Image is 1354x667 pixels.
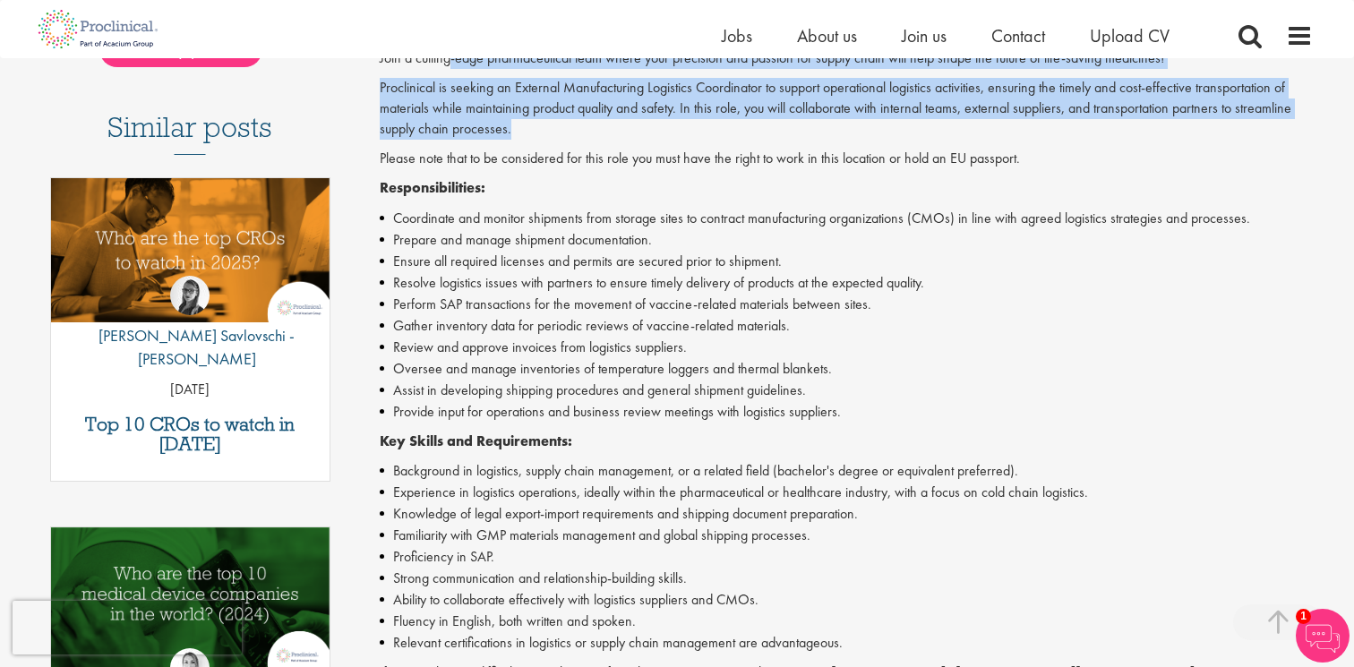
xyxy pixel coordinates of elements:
li: Ensure all required licenses and permits are secured prior to shipment. [380,251,1314,272]
span: 1 [1296,609,1311,624]
li: Provide input for operations and business review meetings with logistics suppliers. [380,401,1314,423]
p: [PERSON_NAME] Savlovschi - [PERSON_NAME] [51,324,330,370]
p: Please note that to be considered for this role you must have the right to work in this location ... [380,149,1314,169]
li: Resolve logistics issues with partners to ensure timely delivery of products at the expected qual... [380,272,1314,294]
strong: Responsibilities: [380,178,485,197]
li: Ability to collaborate effectively with logistics suppliers and CMOs. [380,589,1314,611]
a: About us [797,24,857,47]
img: Chatbot [1296,609,1350,663]
li: Fluency in English, both written and spoken. [380,611,1314,632]
li: Relevant certifications in logistics or supply chain management are advantageous. [380,632,1314,654]
li: Proficiency in SAP. [380,546,1314,568]
h3: Similar posts [107,112,272,155]
p: Join a cutting-edge pharmaceutical team where your precision and passion for supply chain will he... [380,48,1314,69]
li: Coordinate and monitor shipments from storage sites to contract manufacturing organizations (CMOs... [380,208,1314,229]
li: Review and approve invoices from logistics suppliers. [380,337,1314,358]
li: Knowledge of legal export-import requirements and shipping document preparation. [380,503,1314,525]
a: Jobs [722,24,752,47]
strong: Key Skills and Requirements: [380,432,572,450]
p: Proclinical is seeking an External Manufacturing Logistics Coordinator to support operational log... [380,78,1314,140]
p: [DATE] [51,380,330,400]
li: Familiarity with GMP materials management and global shipping processes. [380,525,1314,546]
li: Perform SAP transactions for the movement of vaccine-related materials between sites. [380,294,1314,315]
li: Experience in logistics operations, ideally within the pharmaceutical or healthcare industry, wit... [380,482,1314,503]
li: Gather inventory data for periodic reviews of vaccine-related materials. [380,315,1314,337]
li: Assist in developing shipping procedures and general shipment guidelines. [380,380,1314,401]
li: Background in logistics, supply chain management, or a related field (bachelor's degree or equiva... [380,460,1314,482]
a: Top 10 CROs to watch in [DATE] [60,415,321,454]
a: Link to a post [51,178,330,337]
img: Top 10 CROs 2025 | Proclinical [51,178,330,322]
li: Prepare and manage shipment documentation. [380,229,1314,251]
li: Oversee and manage inventories of temperature loggers and thermal blankets. [380,358,1314,380]
li: Strong communication and relationship-building skills. [380,568,1314,589]
a: Join us [902,24,947,47]
a: Theodora Savlovschi - Wicks [PERSON_NAME] Savlovschi - [PERSON_NAME] [51,276,330,379]
a: Upload CV [1090,24,1170,47]
a: Contact [991,24,1045,47]
iframe: reCAPTCHA [13,601,242,654]
img: Theodora Savlovschi - Wicks [170,276,210,315]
